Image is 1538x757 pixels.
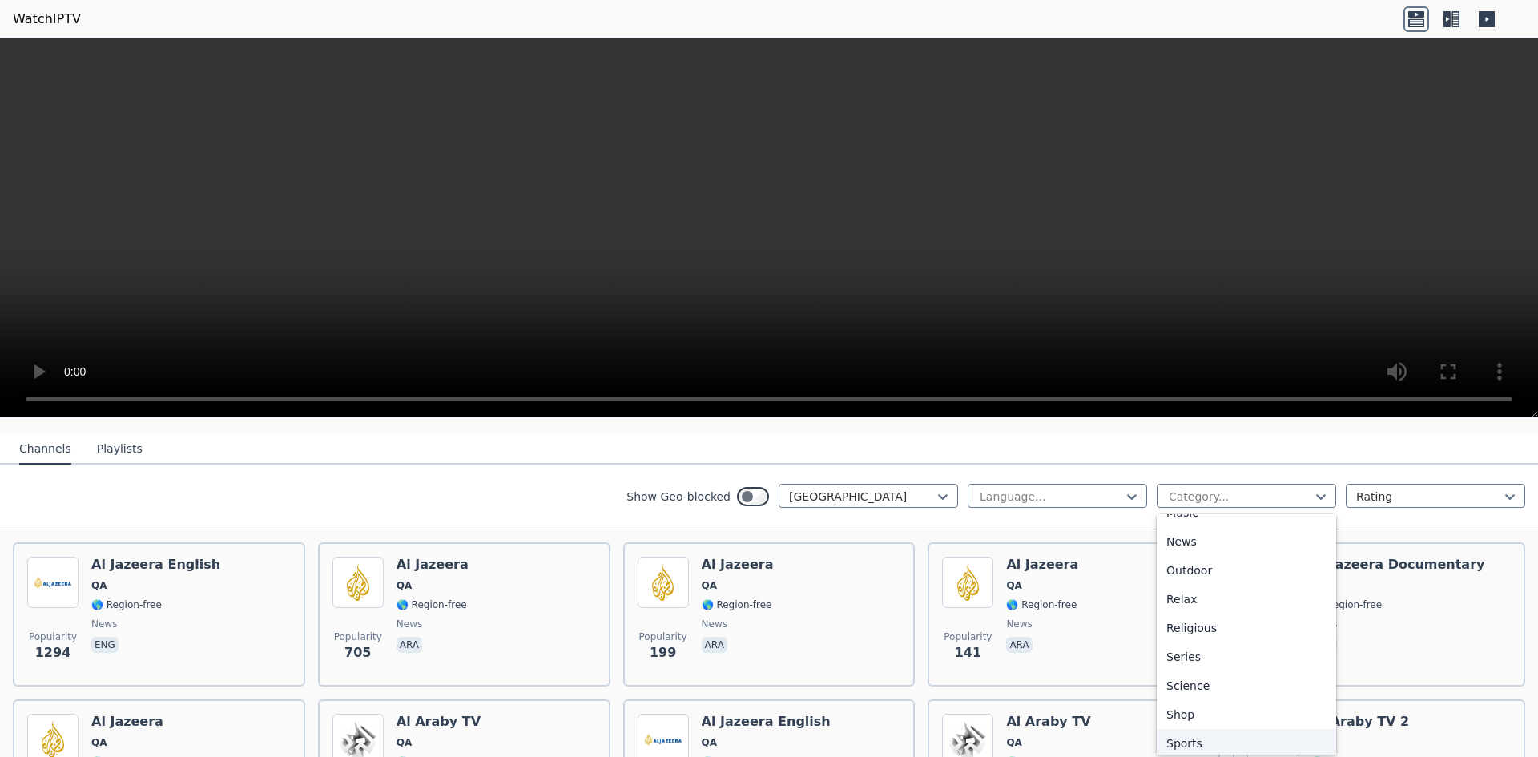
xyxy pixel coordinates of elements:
span: QA [91,579,107,592]
h6: Al Jazeera Documentary [1311,557,1484,573]
span: news [397,618,422,630]
span: news [1006,618,1032,630]
h6: Al Araby TV [397,714,481,730]
p: ara [702,637,727,653]
span: QA [397,736,413,749]
img: Al Jazeera English [27,557,79,608]
div: Science [1157,671,1336,700]
h6: Al Jazeera [1006,557,1078,573]
h6: Al Araby TV [1006,714,1090,730]
span: Popularity [944,630,992,643]
span: 199 [650,643,676,662]
span: QA [91,736,107,749]
button: Channels [19,434,71,465]
span: 141 [955,643,981,662]
span: 🌎 Region-free [91,598,162,611]
p: eng [91,637,119,653]
div: Series [1157,642,1336,671]
h6: Al Jazeera English [91,557,220,573]
p: ara [1006,637,1032,653]
span: QA [1006,579,1022,592]
h6: Al Araby TV 2 [1311,714,1409,730]
span: QA [702,579,718,592]
span: news [702,618,727,630]
p: ara [397,637,422,653]
label: Show Geo-blocked [626,489,731,505]
span: news [91,618,117,630]
span: 1294 [35,643,71,662]
span: Popularity [639,630,687,643]
div: Outdoor [1157,556,1336,585]
div: Relax [1157,585,1336,614]
span: Popularity [334,630,382,643]
span: 🌎 Region-free [1006,598,1077,611]
span: 🌎 Region-free [702,598,772,611]
span: QA [397,579,413,592]
h6: Al Jazeera [702,557,774,573]
span: Popularity [29,630,77,643]
img: Al Jazeera [332,557,384,608]
button: Playlists [97,434,143,465]
span: 🌎 Region-free [1311,598,1382,611]
span: 🌎 Region-free [397,598,467,611]
img: Al Jazeera [942,557,993,608]
a: WatchIPTV [13,10,81,29]
h6: Al Jazeera [397,557,469,573]
span: 705 [344,643,371,662]
h6: Al Jazeera [91,714,163,730]
span: QA [1006,736,1022,749]
span: QA [702,736,718,749]
div: Shop [1157,700,1336,729]
div: Religious [1157,614,1336,642]
div: News [1157,527,1336,556]
img: Al Jazeera [638,557,689,608]
h6: Al Jazeera English [702,714,831,730]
